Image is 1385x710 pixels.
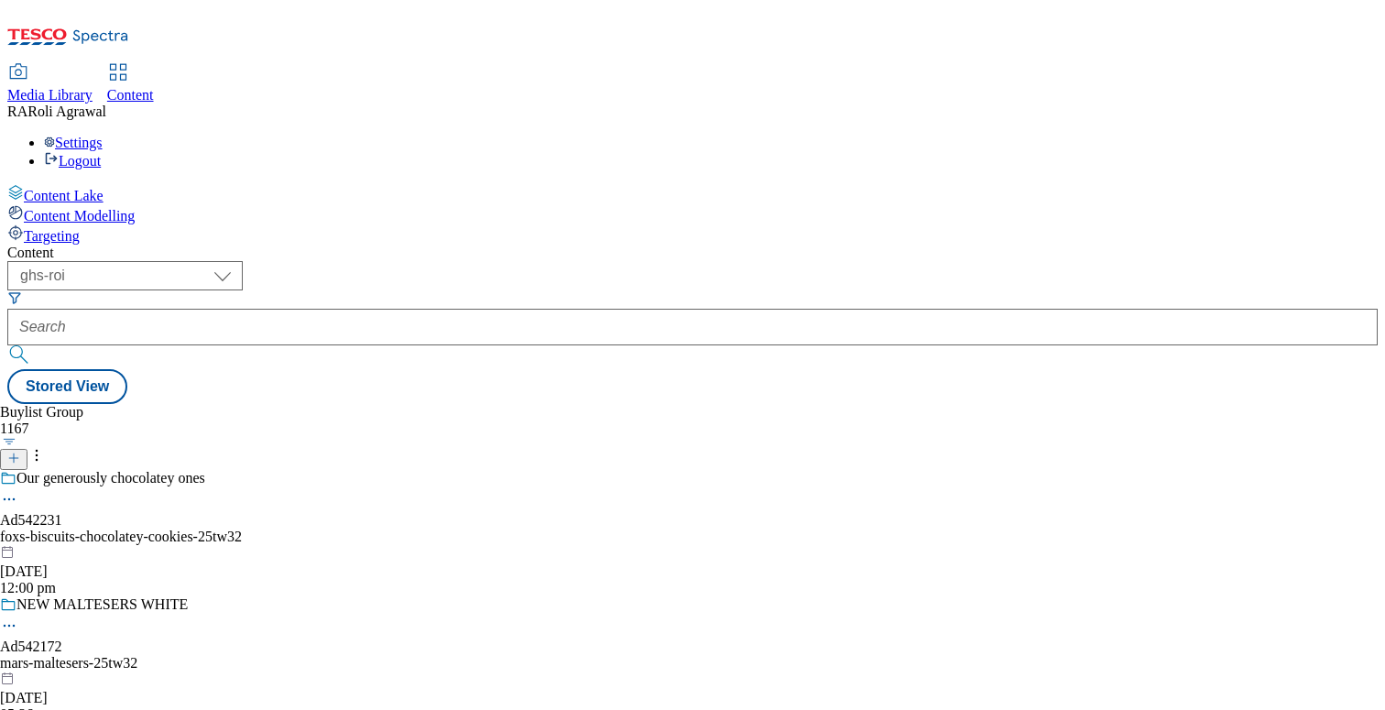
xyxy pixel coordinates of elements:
span: Targeting [24,228,80,244]
div: Our generously chocolatey ones [16,470,205,486]
a: Settings [44,135,103,150]
span: RA [7,104,27,119]
a: Content [107,65,154,104]
svg: Search Filters [7,290,22,305]
a: Media Library [7,65,93,104]
span: Content Modelling [24,208,135,224]
div: NEW MALTESERS WHITE [16,596,188,613]
button: Stored View [7,369,127,404]
a: Targeting [7,224,1378,245]
span: Roli Agrawal [27,104,106,119]
input: Search [7,309,1378,345]
div: Content [7,245,1378,261]
a: Logout [44,153,101,169]
a: Content Lake [7,184,1378,204]
span: Media Library [7,87,93,103]
span: Content [107,87,154,103]
span: Content Lake [24,188,104,203]
a: Content Modelling [7,204,1378,224]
